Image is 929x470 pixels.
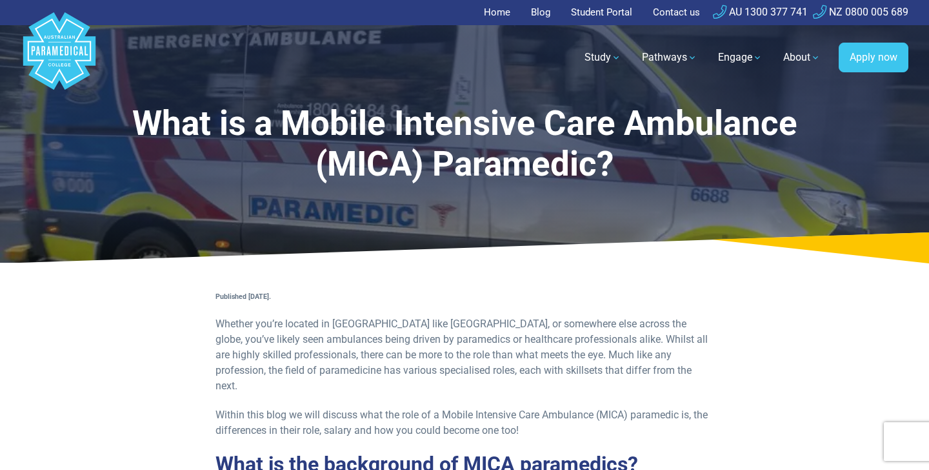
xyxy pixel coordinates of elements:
a: Study [577,39,629,76]
a: Engage [710,39,770,76]
a: Apply now [839,43,908,72]
a: Australian Paramedical College [21,25,98,90]
a: About [775,39,828,76]
p: Whether you’re located in [GEOGRAPHIC_DATA] like [GEOGRAPHIC_DATA], or somewhere else across the ... [215,316,714,394]
a: NZ 0800 005 689 [813,6,908,18]
h1: What is a Mobile Intensive Care Ambulance (MICA) Paramedic? [132,103,797,185]
a: Pathways [634,39,705,76]
span: Published [DATE]. [215,292,271,301]
a: AU 1300 377 741 [713,6,808,18]
p: Within this blog we will discuss what the role of a Mobile Intensive Care Ambulance (MICA) parame... [215,407,714,438]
